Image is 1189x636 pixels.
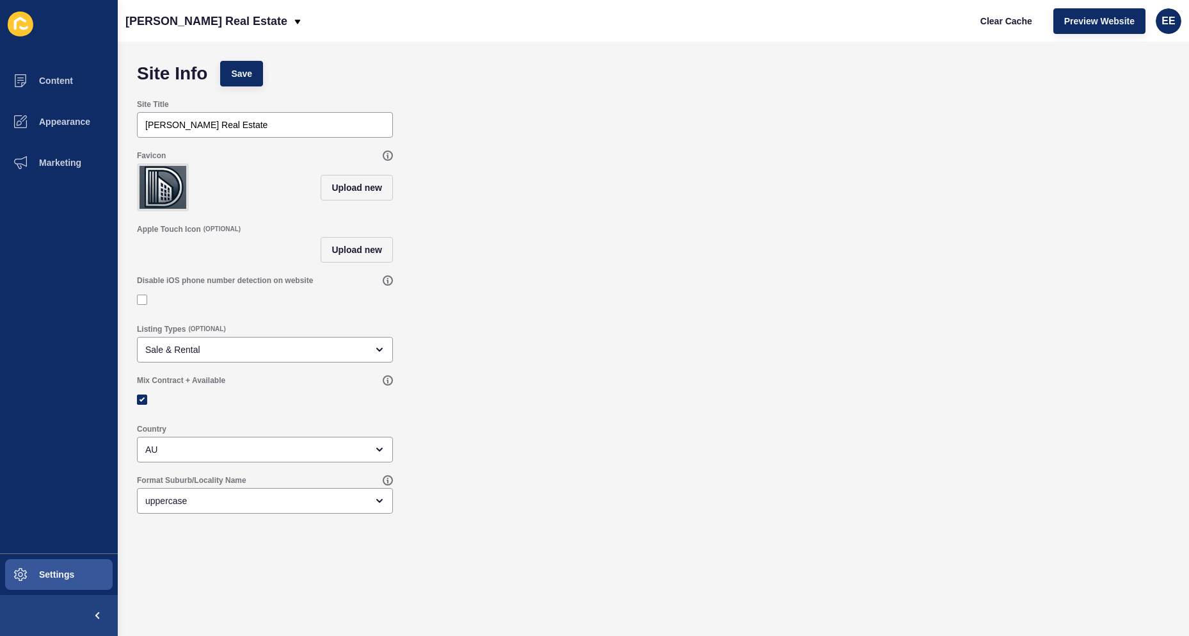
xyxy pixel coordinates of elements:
label: Mix Contract + Available [137,375,225,386]
span: Upload new [331,181,382,194]
h1: Site Info [137,67,207,80]
span: Preview Website [1064,15,1135,28]
label: Site Title [137,99,169,110]
span: (OPTIONAL) [203,225,241,234]
button: Upload new [321,237,393,263]
span: Upload new [331,243,382,256]
span: Clear Cache [980,15,1032,28]
p: [PERSON_NAME] Real Estate [125,5,287,37]
span: (OPTIONAL) [188,325,225,334]
label: Favicon [137,151,166,161]
button: Clear Cache [970,8,1043,34]
div: open menu [137,437,393,462]
div: open menu [137,337,393,363]
span: EE [1161,15,1175,28]
label: Disable iOS phone number detection on website [137,275,313,286]
img: 2e88fd62c48491f96ca0a23499991cb3.jpg [140,166,186,209]
button: Upload new [321,175,393,200]
span: Save [231,67,252,80]
button: Save [220,61,263,86]
button: Preview Website [1053,8,1145,34]
label: Listing Types [137,324,186,334]
label: Format Suburb/Locality Name [137,475,246,485]
label: Apple Touch Icon [137,224,201,234]
div: open menu [137,488,393,514]
label: Country [137,424,166,434]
